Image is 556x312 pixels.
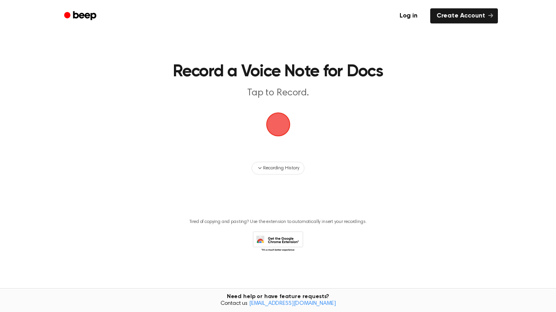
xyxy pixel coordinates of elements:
p: Tired of copying and pasting? Use the extension to automatically insert your recordings. [189,219,367,225]
img: Beep Logo [266,112,290,136]
a: Log in [392,7,425,25]
a: Beep [59,8,103,24]
span: Contact us [5,300,551,308]
p: Tap to Record. [125,87,431,100]
button: Recording History [252,162,304,174]
span: Recording History [263,165,299,172]
a: Create Account [430,8,498,23]
h1: Record a Voice Note for Docs [86,64,470,80]
a: [EMAIL_ADDRESS][DOMAIN_NAME] [249,301,336,306]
